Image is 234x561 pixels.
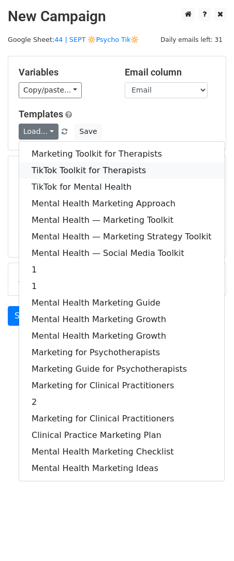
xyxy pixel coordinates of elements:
small: Google Sheet: [8,36,139,43]
h5: Variables [19,67,109,78]
a: Marketing for Clinical Practitioners [19,377,224,394]
button: Save [75,124,101,140]
a: Mental Health — Marketing Toolkit [19,212,224,229]
h5: Email column [125,67,215,78]
a: 44 | SEPT 🔆Psycho Tik🔆 [54,36,139,43]
a: Mental Health Marketing Ideas [19,460,224,477]
a: 1 [19,262,224,278]
a: Copy/paste... [19,82,82,98]
iframe: Chat Widget [182,511,234,561]
a: Mental Health — Social Media Toolkit [19,245,224,262]
a: Marketing for Psychotherapists [19,344,224,361]
a: Send [8,306,42,326]
a: Mental Health Marketing Growth [19,328,224,344]
span: Daily emails left: 31 [157,34,226,46]
a: 1 [19,278,224,295]
a: Mental Health — Marketing Strategy Toolkit [19,229,224,245]
a: Marketing Toolkit for Therapists [19,146,224,162]
a: 2 [19,394,224,411]
a: Load... [19,124,58,140]
a: TikTok for Mental Health [19,179,224,195]
a: Mental Health Marketing Approach [19,195,224,212]
a: Mental Health Marketing Guide [19,295,224,311]
a: Clinical Practice Marketing Plan [19,427,224,444]
a: Daily emails left: 31 [157,36,226,43]
h2: New Campaign [8,8,226,25]
a: Mental Health Marketing Growth [19,311,224,328]
a: TikTok Toolkit for Therapists [19,162,224,179]
a: Marketing Guide for Psychotherapists [19,361,224,377]
a: Mental Health Marketing Checklist [19,444,224,460]
a: Templates [19,109,63,119]
a: Marketing for Clinical Practitioners [19,411,224,427]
